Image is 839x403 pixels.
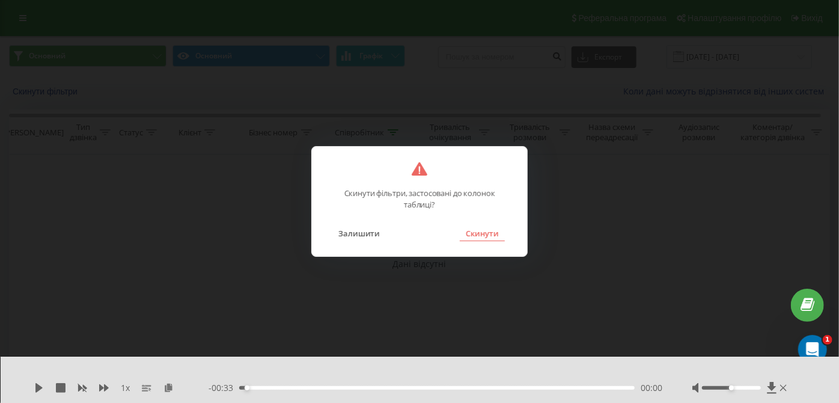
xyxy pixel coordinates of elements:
button: Залишити [332,226,386,241]
button: Скинути [460,226,505,241]
p: Скинути фільтри, застосовані до колонок таблиці? [343,176,496,211]
div: Accessibility label [729,386,734,390]
span: 00:00 [641,382,662,394]
span: 1 [823,335,832,345]
div: Accessibility label [245,386,249,390]
span: 1 x [121,382,130,394]
iframe: Intercom live chat [798,335,827,364]
span: - 00:33 [209,382,239,394]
